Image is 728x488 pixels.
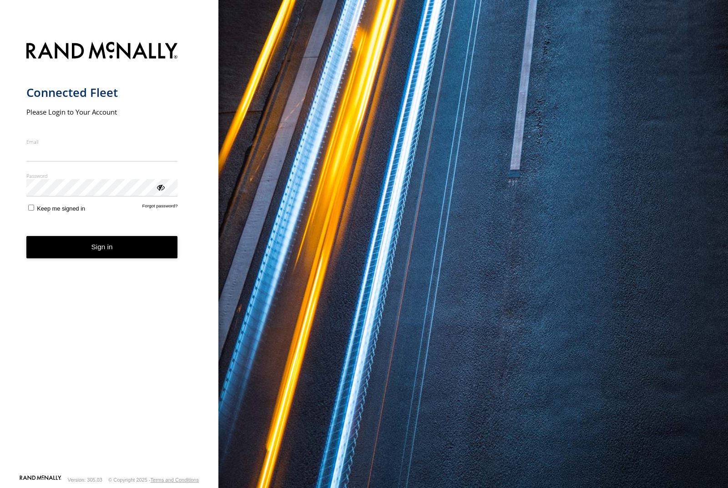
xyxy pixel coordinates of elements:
div: Version: 305.03 [68,477,102,483]
label: Email [26,138,178,145]
button: Sign in [26,236,178,258]
a: Terms and Conditions [151,477,199,483]
label: Password [26,172,178,179]
input: Keep me signed in [28,205,34,211]
a: Visit our Website [20,475,61,484]
h2: Please Login to Your Account [26,107,178,116]
a: Forgot password? [142,203,178,212]
div: © Copyright 2025 - [108,477,199,483]
span: Keep me signed in [37,205,85,212]
form: main [26,36,192,474]
img: Rand McNally [26,40,178,63]
div: ViewPassword [156,182,165,191]
h1: Connected Fleet [26,85,178,100]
